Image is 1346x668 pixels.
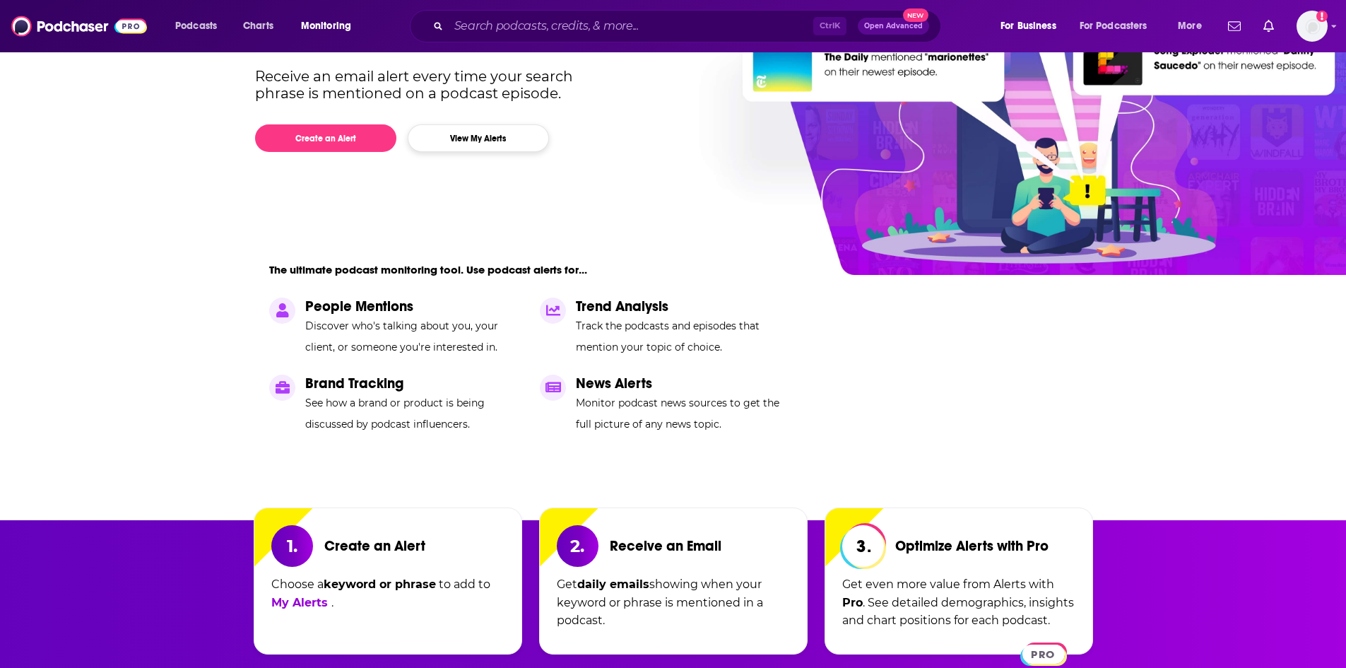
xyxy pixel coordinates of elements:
p: Trend Analysis [576,298,793,315]
p: Brand Tracking [305,375,523,392]
span: Logged in as LaurenKenyon [1297,11,1328,42]
a: Charts [234,15,282,37]
section: 1. [271,525,313,567]
p: The ultimate podcast monitoring tool. Use podcast alerts for... [269,263,587,276]
p: Get even more value from Alerts with . See detailed demographics, insights and chart positions fo... [842,575,1075,637]
span: For Business [1000,16,1056,36]
strong: daily emails [577,578,649,591]
span: Podcasts [175,16,217,36]
p: News Alerts [576,375,793,392]
section: 2. [557,525,598,567]
span: More [1178,16,1202,36]
span: New [903,8,928,22]
p: Choose a to add to . [271,575,504,637]
span: 3. [842,525,884,567]
div: Search podcasts, credits, & more... [423,10,955,42]
img: Podchaser - Follow, Share and Rate Podcasts [11,13,147,40]
p: Create an Alert [324,537,425,555]
button: open menu [165,15,235,37]
span: Open Advanced [864,23,923,30]
p: Receive an Email [610,537,721,555]
button: Create an Alert [255,124,396,152]
p: Get showing when your keyword or phrase is mentioned in a podcast. [557,575,790,637]
p: Optimize Alerts with Pro [895,537,1049,555]
p: Monitor podcast news sources to get the full picture of any news topic. [576,392,793,435]
a: My Alerts [271,596,331,609]
span: Ctrl K [813,17,846,35]
button: open menu [1070,15,1168,37]
p: People Mentions [305,298,523,315]
svg: Add a profile image [1316,11,1328,22]
p: Receive an email alert every time your search phrase is mentioned on a podcast episode. [255,68,599,102]
button: open menu [291,15,370,37]
p: Discover who's talking about you, your client, or someone you're interested in. [305,315,523,358]
a: PRO [1022,648,1065,661]
button: View My Alerts [408,124,549,152]
button: open menu [1168,15,1220,37]
span: Monitoring [301,16,351,36]
strong: keyword or phrase [324,578,436,591]
span: For Podcasters [1080,16,1147,36]
input: Search podcasts, credits, & more... [449,15,813,37]
span: PRO [1022,645,1065,664]
button: Show profile menu [1297,11,1328,42]
a: Show notifications dropdown [1222,14,1246,38]
p: See how a brand or product is being discussed by podcast influencers. [305,392,523,435]
a: Pro [842,596,863,609]
button: Open AdvancedNew [858,18,929,35]
a: Show notifications dropdown [1258,14,1280,38]
span: Charts [243,16,273,36]
img: User Profile [1297,11,1328,42]
button: open menu [991,15,1074,37]
p: Track the podcasts and episodes that mention your topic of choice. [576,315,793,358]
